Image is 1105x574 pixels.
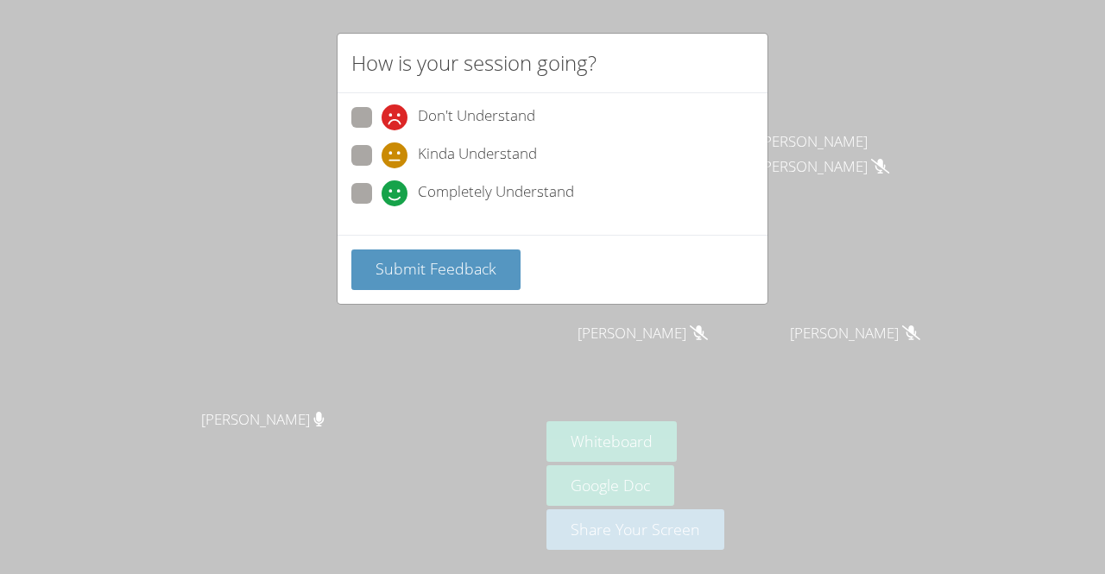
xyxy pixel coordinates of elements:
[418,104,535,130] span: Don't Understand
[376,258,496,279] span: Submit Feedback
[351,47,597,79] h2: How is your session going?
[418,180,574,206] span: Completely Understand
[418,142,537,168] span: Kinda Understand
[351,249,521,290] button: Submit Feedback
